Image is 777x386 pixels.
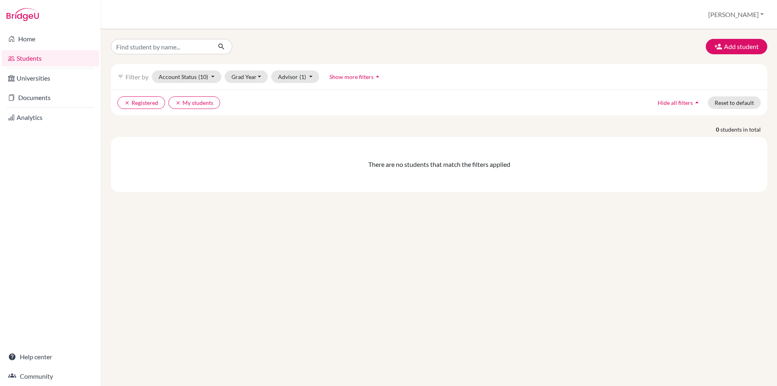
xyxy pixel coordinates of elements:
[225,70,268,83] button: Grad Year
[705,7,767,22] button: [PERSON_NAME]
[374,73,382,81] i: arrow_drop_up
[175,100,181,106] i: clear
[125,73,149,81] span: Filter by
[693,98,701,107] i: arrow_drop_up
[2,90,99,106] a: Documents
[2,368,99,384] a: Community
[329,73,374,80] span: Show more filters
[111,39,211,54] input: Find student by name...
[658,99,693,106] span: Hide all filters
[271,70,319,83] button: Advisor(1)
[152,70,221,83] button: Account Status(10)
[720,125,767,134] span: students in total
[168,96,220,109] button: clearMy students
[2,50,99,66] a: Students
[651,96,708,109] button: Hide all filtersarrow_drop_up
[2,70,99,86] a: Universities
[708,96,761,109] button: Reset to default
[299,73,306,80] span: (1)
[198,73,208,80] span: (10)
[124,100,130,106] i: clear
[716,125,720,134] strong: 0
[6,8,39,21] img: Bridge-U
[117,96,165,109] button: clearRegistered
[2,349,99,365] a: Help center
[2,109,99,126] a: Analytics
[117,160,761,169] div: There are no students that match the filters applied
[706,39,767,54] button: Add student
[2,31,99,47] a: Home
[323,70,388,83] button: Show more filtersarrow_drop_up
[117,73,124,80] i: filter_list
